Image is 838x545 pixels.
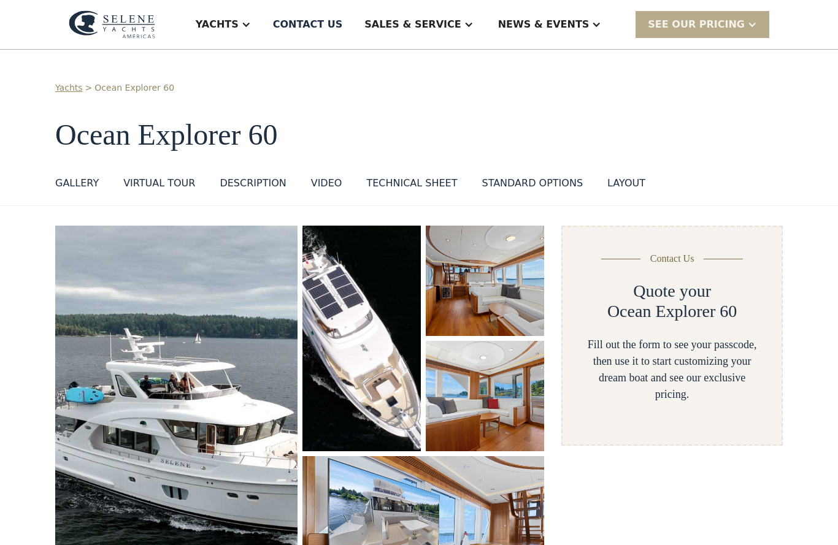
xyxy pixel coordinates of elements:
[364,17,461,32] div: Sales & Service
[55,176,99,196] a: GALLERY
[366,176,457,196] a: Technical sheet
[94,82,174,94] a: Ocean Explorer 60
[607,176,645,196] a: layout
[311,176,342,191] div: VIDEO
[55,176,99,191] div: GALLERY
[69,10,155,39] img: logo
[85,82,93,94] div: >
[498,17,590,32] div: News & EVENTS
[220,176,286,196] a: DESCRIPTION
[650,251,694,266] div: Contact Us
[273,17,343,32] div: Contact US
[582,337,762,403] div: Fill out the form to see your passcode, then use it to start customizing your dream boat and see ...
[366,176,457,191] div: Technical sheet
[55,82,83,94] a: Yachts
[648,17,745,32] div: SEE Our Pricing
[55,119,783,151] h1: Ocean Explorer 60
[482,176,583,196] a: standard options
[311,176,342,196] a: VIDEO
[123,176,195,191] div: VIRTUAL TOUR
[123,176,195,196] a: VIRTUAL TOUR
[196,17,239,32] div: Yachts
[220,176,286,191] div: DESCRIPTION
[633,281,711,302] h2: Quote your
[482,176,583,191] div: standard options
[607,176,645,191] div: layout
[607,301,737,322] h2: Ocean Explorer 60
